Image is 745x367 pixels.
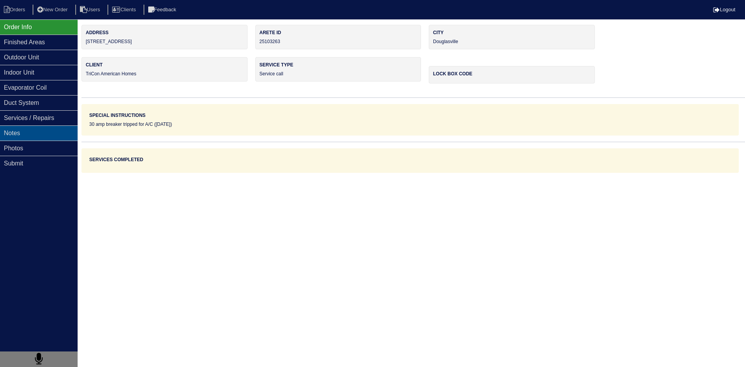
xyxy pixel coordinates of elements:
label: City [433,29,591,36]
div: TriCon American Homes [81,57,248,82]
label: Client [86,61,243,68]
li: New Order [33,5,74,15]
div: 25103263 [255,25,421,49]
a: New Order [33,7,74,12]
label: Address [86,29,243,36]
li: Clients [107,5,142,15]
label: Service Type [260,61,417,68]
label: Services Completed [89,156,143,163]
label: Lock box code [433,70,591,77]
a: Users [75,7,106,12]
label: Special Instructions [89,112,146,119]
div: Service call [255,57,421,82]
a: Clients [107,7,142,12]
a: Logout [713,7,735,12]
li: Feedback [144,5,182,15]
li: Users [75,5,106,15]
div: Douglasville [429,25,595,49]
label: Arete ID [260,29,417,36]
div: 30 amp breaker tripped for A/C ([DATE]) [89,121,731,128]
div: [STREET_ADDRESS] [81,25,248,49]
